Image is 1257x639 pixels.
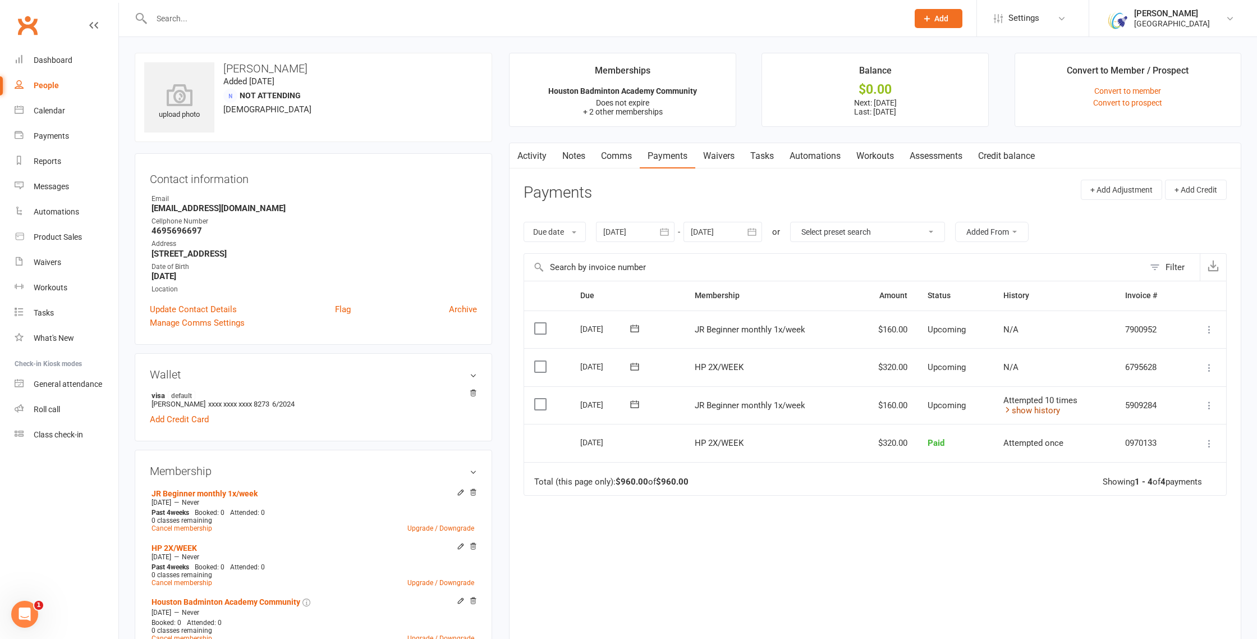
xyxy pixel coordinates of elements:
[195,563,224,571] span: Booked: 0
[1003,362,1019,372] span: N/A
[928,400,966,410] span: Upcoming
[272,400,295,408] span: 6/2024
[1094,86,1161,95] a: Convert to member
[1134,19,1210,29] div: [GEOGRAPHIC_DATA]
[583,107,663,116] span: + 2 other memberships
[955,222,1029,242] button: Added From
[548,86,697,95] strong: Houston Badminton Academy Community
[580,396,632,413] div: [DATE]
[240,91,301,100] span: Not Attending
[152,239,477,249] div: Address
[1115,311,1182,349] td: 7900952
[1166,261,1185,274] div: Filter
[150,368,477,381] h3: Wallet
[449,303,477,316] a: Archive
[34,207,79,216] div: Automations
[570,281,685,310] th: Due
[149,608,477,617] div: —
[152,194,477,204] div: Email
[695,438,744,448] span: HP 2X/WEEK
[208,400,269,408] span: xxxx xxxx xxxx 8273
[524,254,1144,281] input: Search by invoice number
[152,579,212,587] a: Cancel membership
[593,143,640,169] a: Comms
[15,174,118,199] a: Messages
[854,386,917,425] td: $160.00
[34,258,61,267] div: Waivers
[152,499,171,506] span: [DATE]
[695,400,805,410] span: JR Beginner monthly 1x/week
[152,517,212,524] span: 0 classes remaining
[934,14,948,23] span: Add
[150,465,477,477] h3: Membership
[15,73,118,98] a: People
[848,143,902,169] a: Workouts
[685,281,854,310] th: Membership
[149,498,477,507] div: —
[34,232,82,241] div: Product Sales
[772,98,978,116] p: Next: [DATE] Last: [DATE]
[34,56,72,65] div: Dashboard
[152,489,258,498] a: JR Beginner monthly 1x/week
[195,509,224,517] span: Booked: 0
[1135,477,1153,487] strong: 1 - 4
[782,143,848,169] a: Automations
[34,81,59,90] div: People
[1134,8,1210,19] div: [PERSON_NAME]
[554,143,593,169] a: Notes
[223,104,311,115] span: [DEMOGRAPHIC_DATA]
[34,380,102,389] div: General attendance
[15,275,118,300] a: Workouts
[223,76,274,86] time: Added [DATE]
[149,563,192,571] div: weeks
[15,326,118,351] a: What's New
[150,168,477,185] h3: Contact information
[993,281,1115,310] th: History
[34,106,65,115] div: Calendar
[152,609,171,617] span: [DATE]
[1115,281,1182,310] th: Invoice #
[510,143,554,169] a: Activity
[1008,6,1039,31] span: Settings
[580,358,632,375] div: [DATE]
[595,63,650,84] div: Memberships
[15,199,118,225] a: Automations
[902,143,970,169] a: Assessments
[859,63,892,84] div: Balance
[15,149,118,174] a: Reports
[695,143,742,169] a: Waivers
[1144,254,1200,281] button: Filter
[15,300,118,326] a: Tasks
[772,84,978,95] div: $0.00
[1003,325,1019,335] span: N/A
[1115,424,1182,462] td: 0970133
[34,601,43,610] span: 1
[144,84,214,121] div: upload photo
[149,509,192,517] div: weeks
[13,11,42,39] a: Clubworx
[917,281,993,310] th: Status
[970,143,1043,169] a: Credit balance
[34,430,83,439] div: Class check-in
[182,609,199,617] span: Never
[1160,477,1166,487] strong: 4
[1106,7,1128,30] img: thumb_image1667311610.png
[1081,180,1162,200] button: + Add Adjustment
[152,271,477,281] strong: [DATE]
[407,579,474,587] a: Upgrade / Downgrade
[11,601,38,628] iframe: Intercom live chat
[524,184,592,202] h3: Payments
[148,11,900,26] input: Search...
[152,627,212,635] span: 0 classes remaining
[15,48,118,73] a: Dashboard
[150,316,245,330] a: Manage Comms Settings
[596,98,649,107] span: Does not expire
[534,477,689,487] div: Total (this page only): of
[915,9,962,28] button: Add
[15,397,118,422] a: Roll call
[152,284,477,295] div: Location
[854,424,917,462] td: $320.00
[1003,395,1077,405] span: Attempted 10 times
[149,553,477,562] div: —
[182,499,199,506] span: Never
